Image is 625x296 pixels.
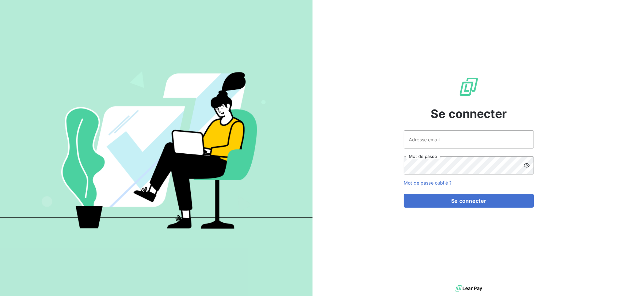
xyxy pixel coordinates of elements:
span: Se connecter [431,105,507,122]
input: placeholder [404,130,534,148]
button: Se connecter [404,194,534,208]
img: Logo LeanPay [458,76,479,97]
img: logo [455,284,482,293]
a: Mot de passe oublié ? [404,180,451,186]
